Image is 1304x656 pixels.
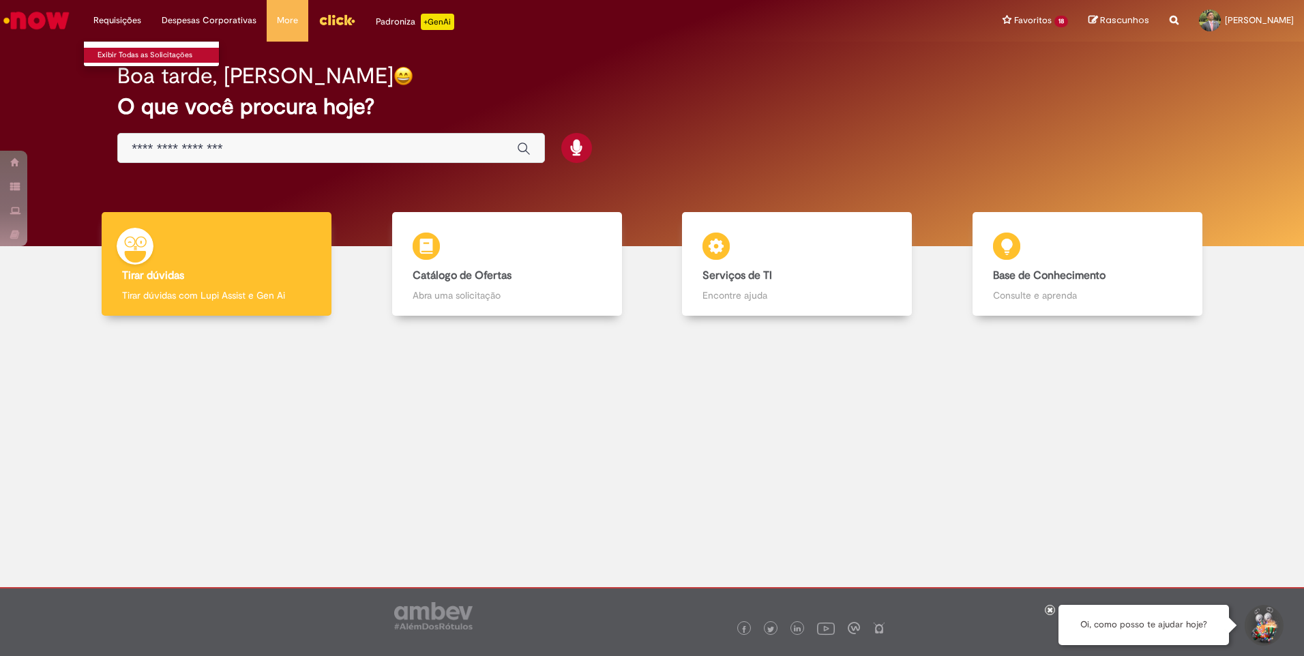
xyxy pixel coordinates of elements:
img: logo_footer_ambev_rotulo_gray.png [394,602,473,629]
span: [PERSON_NAME] [1225,14,1294,26]
a: Base de Conhecimento Consulte e aprenda [943,212,1233,316]
img: ServiceNow [1,7,72,34]
span: More [277,14,298,27]
img: logo_footer_youtube.png [817,619,835,637]
b: Serviços de TI [702,269,772,282]
b: Tirar dúvidas [122,269,184,282]
p: Consulte e aprenda [993,288,1182,302]
img: logo_footer_linkedin.png [794,625,801,633]
img: happy-face.png [394,66,413,86]
span: Rascunhos [1100,14,1149,27]
ul: Requisições [83,41,220,67]
span: 18 [1054,16,1068,27]
a: Rascunhos [1088,14,1149,27]
b: Base de Conhecimento [993,269,1106,282]
span: Despesas Corporativas [162,14,256,27]
div: Padroniza [376,14,454,30]
img: logo_footer_workplace.png [848,622,860,634]
p: Encontre ajuda [702,288,891,302]
a: Exibir Todas as Solicitações [84,48,234,63]
span: Favoritos [1014,14,1052,27]
img: click_logo_yellow_360x200.png [318,10,355,30]
div: Oi, como posso te ajudar hoje? [1058,605,1229,645]
b: Catálogo de Ofertas [413,269,512,282]
img: logo_footer_twitter.png [767,626,774,633]
button: Iniciar Conversa de Suporte [1243,605,1284,646]
p: Tirar dúvidas com Lupi Assist e Gen Ai [122,288,311,302]
h2: Boa tarde, [PERSON_NAME] [117,64,394,88]
p: +GenAi [421,14,454,30]
a: Tirar dúvidas Tirar dúvidas com Lupi Assist e Gen Ai [72,212,362,316]
a: Serviços de TI Encontre ajuda [652,212,943,316]
span: Requisições [93,14,141,27]
img: logo_footer_facebook.png [741,626,747,633]
img: logo_footer_naosei.png [873,622,885,634]
a: Catálogo de Ofertas Abra uma solicitação [362,212,653,316]
h2: O que você procura hoje? [117,95,1187,119]
p: Abra uma solicitação [413,288,602,302]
